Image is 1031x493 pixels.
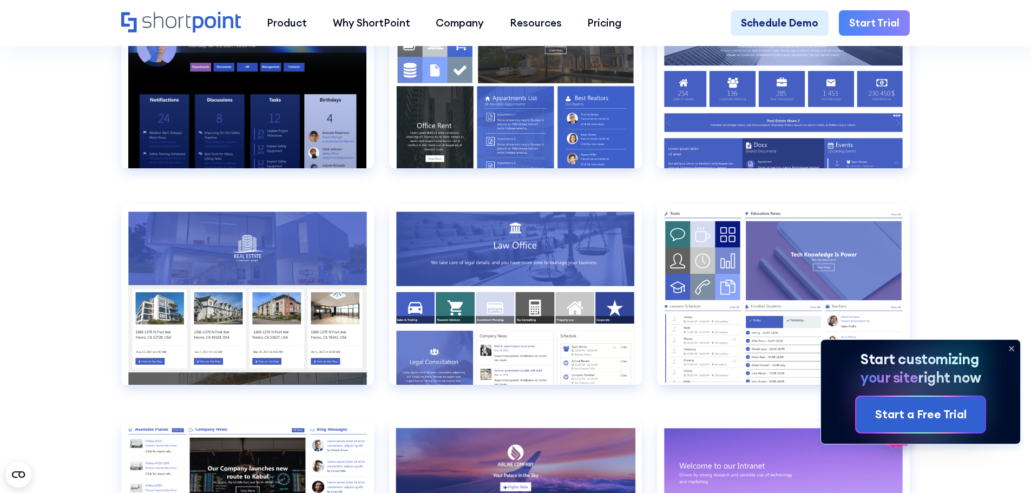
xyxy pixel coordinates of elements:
[389,205,642,405] a: Employees Directory 1
[121,205,374,405] a: Documents 3
[731,10,829,36] a: Schedule Demo
[657,205,910,405] a: Employees Directory 2
[856,397,985,432] a: Start a Free Trial
[575,10,635,36] a: Pricing
[254,10,320,36] a: Product
[510,15,562,31] div: Resources
[977,441,1031,493] iframe: Chat Widget
[121,12,241,34] a: Home
[436,15,484,31] div: Company
[875,406,967,423] div: Start a Free Trial
[5,462,31,488] button: Open CMP widget
[497,10,575,36] a: Resources
[587,15,621,31] div: Pricing
[320,10,423,36] a: Why ShortPoint
[333,15,410,31] div: Why ShortPoint
[423,10,497,36] a: Company
[839,10,910,36] a: Start Trial
[267,15,307,31] div: Product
